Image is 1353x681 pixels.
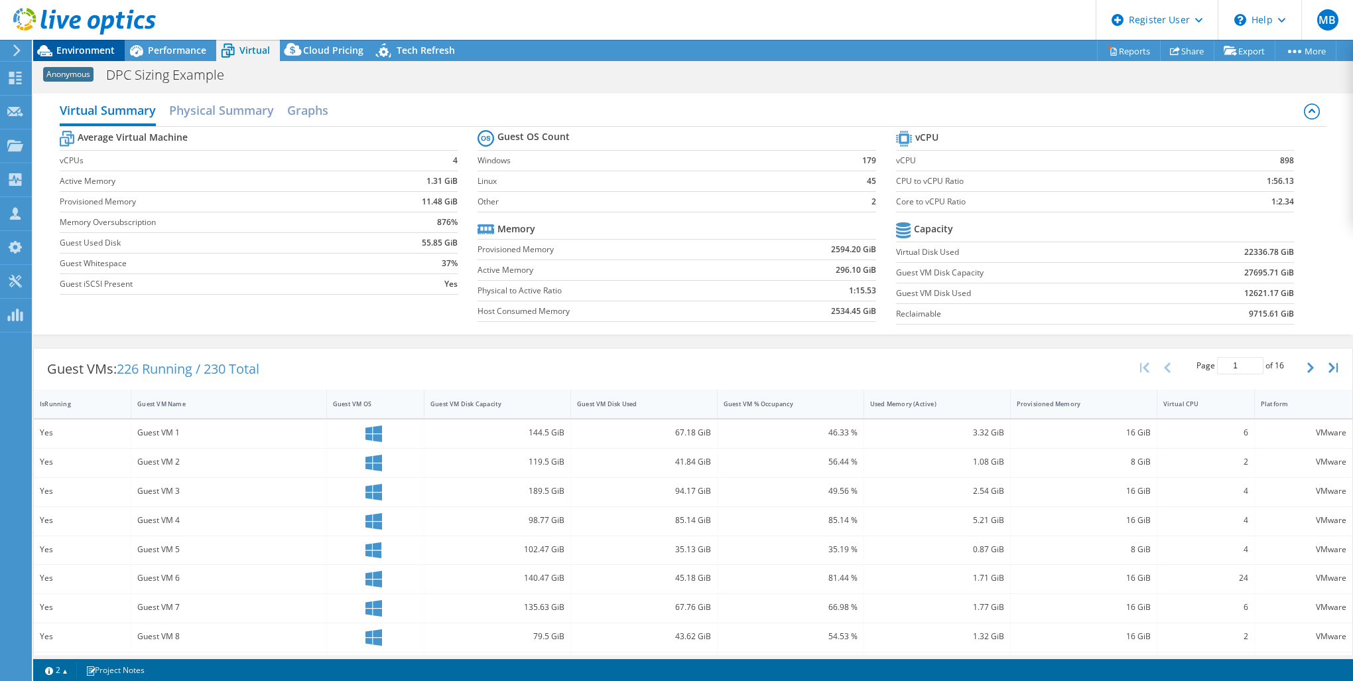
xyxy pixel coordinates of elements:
div: VMware [1261,484,1346,498]
div: 102.47 GiB [430,542,564,557]
div: 16 GiB [1017,600,1151,615]
label: Reclaimable [896,307,1157,321]
div: 79.5 GiB [430,629,564,644]
div: VMware [1261,425,1346,440]
div: Guest VM % Occupancy [724,400,842,408]
span: Environment [56,44,115,56]
b: 11.48 GiB [422,195,458,208]
div: 140.47 GiB [430,571,564,585]
div: 4 [1163,513,1248,528]
a: More [1275,40,1336,61]
div: 3.32 GiB [870,425,1004,440]
div: Guest VM 5 [137,542,320,557]
b: 45 [867,175,876,188]
h2: Physical Summary [169,97,274,123]
div: Yes [40,542,125,557]
input: jump to page [1217,357,1263,374]
label: Guest VM Disk Capacity [896,266,1157,279]
div: VMware [1261,513,1346,528]
div: Yes [40,571,125,585]
div: Yes [40,455,125,469]
div: Guest VM 4 [137,513,320,528]
label: Physical to Active Ratio [478,284,751,297]
div: Guest VM Disk Capacity [430,400,548,408]
div: 45.18 GiB [577,571,711,585]
b: 296.10 GiB [836,264,876,277]
b: 27695.71 GiB [1244,266,1294,279]
b: 55.85 GiB [422,236,458,250]
div: Platform [1261,400,1330,408]
b: Guest OS Count [497,130,570,143]
span: Cloud Pricing [303,44,363,56]
div: 35.19 % [724,542,858,557]
b: Yes [444,277,458,291]
label: Host Consumed Memory [478,305,751,318]
div: 189.5 GiB [430,484,564,498]
div: VMware [1261,571,1346,585]
div: 2 [1163,455,1248,469]
div: 56.44 % [724,455,858,469]
h1: DPC Sizing Example [100,68,245,82]
b: 12621.17 GiB [1244,287,1294,300]
div: Virtual CPU [1163,400,1232,408]
span: 16 [1275,360,1284,371]
label: Active Memory [478,264,751,277]
div: 8 GiB [1017,455,1151,469]
svg: \n [1234,14,1246,26]
label: Other [478,195,824,208]
span: Performance [148,44,206,56]
div: 16 GiB [1017,484,1151,498]
label: vCPUs [60,154,371,167]
b: 1.31 GiB [426,175,458,188]
div: 81.44 % [724,571,858,585]
div: 98.77 GiB [430,513,564,528]
a: Project Notes [76,662,154,678]
div: 67.76 GiB [577,600,711,615]
div: 16 GiB [1017,571,1151,585]
div: Guest VMs: [34,348,273,390]
div: Guest VM Disk Used [577,400,695,408]
b: 37% [442,257,458,270]
div: 1.08 GiB [870,455,1004,469]
div: 2.54 GiB [870,484,1004,498]
h2: Graphs [287,97,328,123]
label: Windows [478,154,824,167]
label: Guest Used Disk [60,236,371,250]
b: 1:15.53 [849,284,876,297]
label: Provisioned Memory [60,195,371,208]
div: 119.5 GiB [430,455,564,469]
span: Tech Refresh [397,44,455,56]
div: 144.5 GiB [430,425,564,440]
a: Share [1160,40,1214,61]
b: 1:2.34 [1271,195,1294,208]
div: 24 [1163,571,1248,585]
div: 4 [1163,542,1248,557]
div: 5.21 GiB [870,513,1004,528]
h2: Virtual Summary [60,97,156,126]
div: 6 [1163,425,1248,440]
div: Guest VM OS [333,400,402,408]
b: 898 [1280,154,1294,167]
label: Guest Whitespace [60,257,371,270]
div: 49.56 % [724,484,858,498]
span: 226 Running / 230 Total [117,360,259,378]
div: Yes [40,484,125,498]
div: 0.87 GiB [870,542,1004,557]
div: 1.77 GiB [870,600,1004,615]
div: Yes [40,600,125,615]
label: Virtual Disk Used [896,246,1157,259]
label: vCPU [896,154,1190,167]
b: 2 [871,195,876,208]
div: 85.14 GiB [577,513,711,528]
label: Memory Oversubscription [60,216,371,229]
div: IsRunning [40,400,109,408]
label: CPU to vCPU Ratio [896,175,1190,188]
b: Memory [497,222,535,236]
b: 2594.20 GiB [831,243,876,256]
div: 66.98 % [724,600,858,615]
b: 179 [862,154,876,167]
div: Used Memory (Active) [870,400,988,408]
div: 2 [1163,629,1248,644]
b: 876% [437,216,458,229]
b: 2534.45 GiB [831,305,876,318]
